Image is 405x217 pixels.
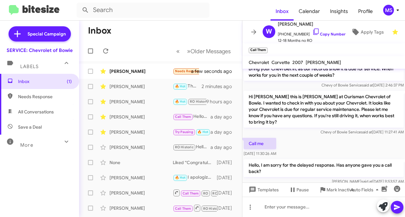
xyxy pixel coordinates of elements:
span: Chevrolet [249,60,269,65]
div: [PERSON_NAME] [109,99,173,105]
a: Inbox [271,2,294,21]
span: Inbox [18,78,72,85]
span: [PERSON_NAME] [278,20,346,28]
div: [PERSON_NAME] [109,175,173,181]
span: « [176,47,180,55]
a: Insights [325,2,353,21]
p: Hello, I am sorry for the delayed response. Has anyone gave you a call back? [244,159,404,177]
div: [PERSON_NAME] [109,129,173,135]
span: Chevy of Bowie Service [DATE] 11:27:41 AM [321,130,404,134]
div: MS [383,5,394,16]
button: MS [378,5,398,16]
span: Apply Tags [361,26,384,38]
span: [DATE] 11:30:26 AM [244,151,276,156]
div: [PERSON_NAME] [109,190,173,196]
div: [DATE] [217,175,237,181]
div: a day ago [210,144,237,150]
button: Pause [284,184,314,195]
span: 🔥 Hot [175,99,186,104]
div: [PERSON_NAME] [109,114,173,120]
a: Calendar [294,2,325,21]
span: RO Historic [175,145,194,149]
span: [PHONE_NUMBER] [278,28,346,37]
span: 2007 [292,60,303,65]
div: Hello, I am sorry for the delayed response. Has anyone gave you a call back? [173,113,210,120]
div: a few seconds ago [199,68,237,74]
span: W [266,27,272,37]
span: Try Pausing [175,130,193,134]
div: [PERSON_NAME] [109,68,173,74]
span: Chevy of Bowie Service [DATE] 2:46:37 PM [321,83,404,87]
span: Call Them [175,207,191,211]
button: Next [183,45,234,58]
div: None [109,159,173,166]
span: RO Historic [190,99,209,104]
div: Hello, Chevrolet recommends service every 5,000 to 6,000 miles or 6 months. Unless you have servi... [173,144,210,151]
span: 12-18 Months no RO [278,37,346,44]
button: Templates [242,184,284,195]
span: Corvette [271,60,290,65]
span: Needs Response [18,93,72,100]
div: (My husband) [173,128,210,136]
span: More [20,142,33,148]
span: 🔥 Hot [175,176,186,180]
a: Special Campaign [9,26,71,41]
span: Older Messages [190,48,231,55]
a: Copy Number [312,32,346,36]
div: [DATE] [217,205,237,211]
span: Auto Fields [351,184,381,195]
span: said at [361,130,372,134]
span: Templates [247,184,279,195]
span: (1) [67,78,72,85]
span: Mark Inactive [327,184,354,195]
span: 🔥 Hot [197,130,208,134]
span: said at [361,179,372,184]
h1: Inbox [88,26,111,36]
small: Call Them [249,48,268,53]
span: Call Them [175,115,191,119]
button: Previous [172,45,184,58]
div: [DATE] [217,190,237,196]
button: Mark Inactive [314,184,359,195]
span: RO Historic [203,207,222,211]
span: RO [203,191,208,195]
span: Special Campaign [28,31,66,37]
p: Call me [244,138,276,149]
span: All Conversations [18,109,54,115]
nav: Page navigation example [173,45,234,58]
div: [DATE] [217,159,237,166]
div: We do and it looks available all throughout the day, What time works for you. [173,204,217,212]
div: [PERSON_NAME] [109,205,173,211]
div: Yea do yall have anything for this weekend? [173,98,206,105]
div: Liked “Congratulations! That information should be from the warranty company” [173,159,217,166]
div: a day ago [210,129,237,135]
div: I changed my brakes and rotors at home [173,67,199,75]
button: Apply Tags [346,26,389,38]
span: Call Them [183,191,199,195]
span: 🔥 Hot [175,84,186,88]
div: That mileage indicates that the vehicle is due for an Oil change, tire rotation, fuel cleaning se... [173,83,202,90]
span: [PERSON_NAME] [DATE] 9:53:57 AM [332,179,404,184]
span: Pause [296,184,309,195]
span: » [187,47,190,55]
p: Hi [PERSON_NAME] this is [PERSON_NAME] at Ourisman Chevrolet of Bowie. I wanted to check in with ... [244,91,404,128]
span: Save a Deal [18,124,42,130]
div: [PERSON_NAME] [109,144,173,150]
div: 9 hours ago [206,99,237,105]
span: Needs Response [175,69,202,73]
span: RO Responded [212,191,237,195]
div: Inbound Call [173,189,217,197]
span: said at [362,83,373,87]
div: a day ago [210,114,237,120]
span: Labels [20,64,39,69]
span: [PERSON_NAME] [306,60,341,65]
button: Auto Fields [346,184,386,195]
div: I apologize for the delay, did you still need to schedule? [173,174,217,181]
div: [PERSON_NAME] [109,83,173,90]
div: SERVICE: Chevrolet of Bowie [7,47,73,54]
a: Profile [353,2,378,21]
